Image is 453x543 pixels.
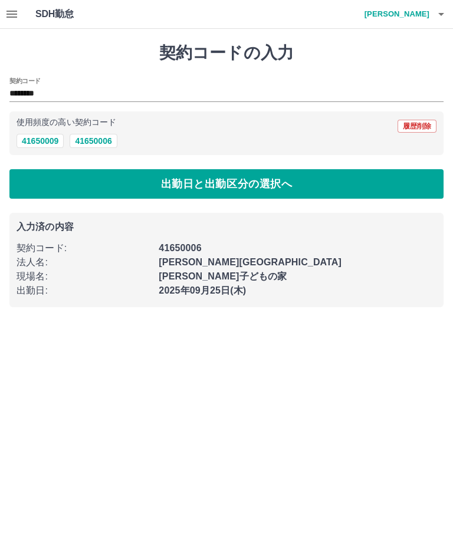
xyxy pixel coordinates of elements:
button: 41650009 [17,134,64,148]
h1: 契約コードの入力 [9,43,444,63]
b: 41650006 [159,243,201,253]
b: 2025年09月25日(木) [159,285,246,295]
p: 現場名 : [17,269,152,284]
button: 41650006 [70,134,117,148]
p: 使用頻度の高い契約コード [17,119,116,127]
button: 出勤日と出勤区分の選択へ [9,169,444,199]
p: 契約コード : [17,241,152,255]
b: [PERSON_NAME]子どもの家 [159,271,287,281]
p: 入力済の内容 [17,222,436,232]
p: 出勤日 : [17,284,152,298]
button: 履歴削除 [398,120,436,133]
p: 法人名 : [17,255,152,269]
b: [PERSON_NAME][GEOGRAPHIC_DATA] [159,257,342,267]
h2: 契約コード [9,76,41,85]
